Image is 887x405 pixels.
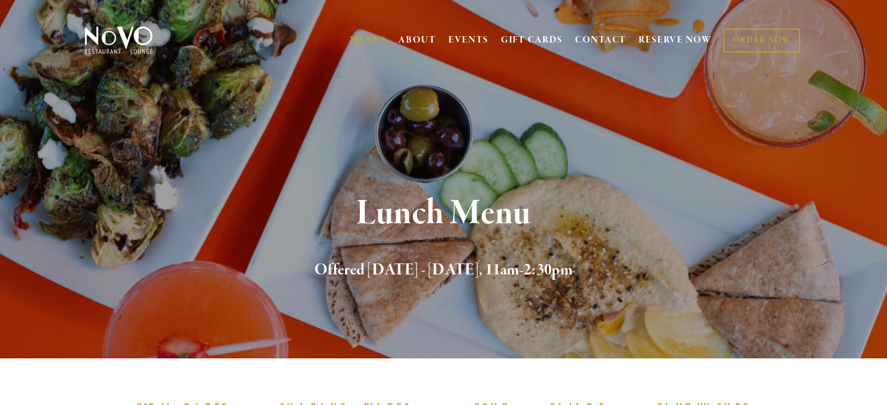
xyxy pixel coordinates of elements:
h2: Offered [DATE] - [DATE], 11am-2:30pm [104,258,784,283]
a: RESERVE NOW [639,29,712,51]
a: GIFT CARDS [501,29,563,51]
h1: Lunch Menu [104,195,784,233]
a: ORDER NOW [723,29,800,52]
a: EVENTS [448,34,489,46]
a: MENUS [350,34,387,46]
a: CONTACT [575,29,626,51]
img: Novo Restaurant &amp; Lounge [82,26,155,55]
a: ABOUT [398,34,436,46]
